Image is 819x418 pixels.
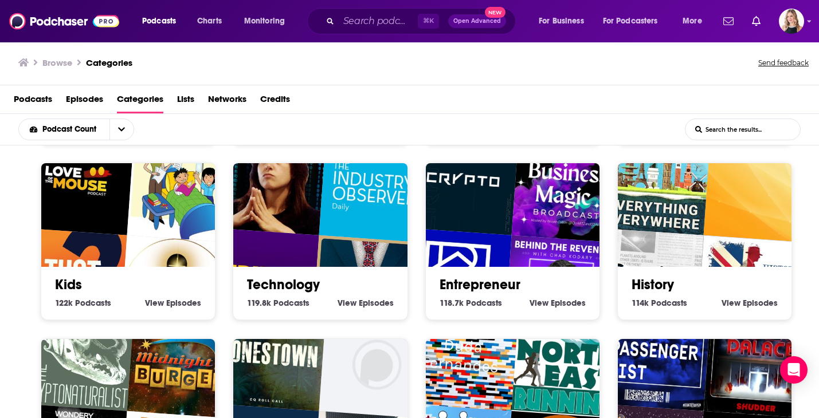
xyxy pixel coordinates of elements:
span: View [338,298,356,308]
img: Oversight: Jonestown [215,299,326,411]
span: For Business [539,13,584,29]
span: 118.7k [440,298,464,308]
button: Open AdvancedNew [448,14,506,28]
img: Anna Palos [703,131,814,242]
h3: Browse [42,57,72,68]
span: Episodes [66,90,103,113]
span: Podcasts [142,13,176,29]
button: Send feedback [755,55,812,71]
img: Crypt O [407,124,518,235]
a: Categories [117,90,163,113]
button: open menu [134,12,191,30]
span: Episodes [551,298,586,308]
a: Categories [86,57,132,68]
img: Passenger List [599,299,710,411]
span: Podcasts [651,298,687,308]
div: Search podcasts, credits, & more... [318,8,527,34]
a: View Entrepreneur Episodes [530,298,586,308]
span: Podcasts [466,298,502,308]
button: open menu [675,12,716,30]
span: ⌘ K [418,14,439,29]
span: Podcasts [75,298,111,308]
button: Show profile menu [779,9,804,34]
a: Charts [190,12,229,30]
a: View History Episodes [722,298,778,308]
img: The Industry Observer Daily [319,131,430,242]
a: 114k History Podcasts [632,298,687,308]
button: open menu [109,119,134,140]
img: Everything Everywhere Daily [599,124,710,235]
a: Networks [208,90,246,113]
h2: Choose List sort [18,119,152,140]
span: View [722,298,740,308]
img: Video Palace [703,307,814,418]
img: Rundschau [319,307,430,418]
button: open menu [595,12,675,30]
a: Show notifications dropdown [747,11,765,31]
span: View [145,298,164,308]
span: 114k [632,298,649,308]
span: 119.8k [247,298,271,308]
a: Lists [177,90,194,113]
img: Cryptocurrency for Beginners: with Crypto Casey [215,124,326,235]
img: Love of the Mouse Podcast [23,124,134,235]
img: Duda Fernandes [407,299,518,411]
a: Show notifications dropdown [719,11,738,31]
div: Open Intercom Messenger [780,356,808,384]
span: New [485,7,505,18]
span: 122k [55,298,73,308]
a: 118.7k Entrepreneur Podcasts [440,298,502,308]
span: More [683,13,702,29]
button: open menu [19,125,109,133]
a: Entrepreneur [440,276,520,293]
img: User Profile [779,9,804,34]
button: open menu [236,12,300,30]
div: Midnight Burger [127,307,238,418]
img: North East Running [511,307,622,418]
input: Search podcasts, credits, & more... [339,12,418,30]
img: The Business Magic Broadcast [511,131,622,242]
a: Kids [55,276,82,293]
span: Episodes [166,298,201,308]
span: View [530,298,548,308]
img: The Cryptonaturalist [23,299,134,411]
button: open menu [531,12,598,30]
span: Monitoring [244,13,285,29]
a: 122k Kids Podcasts [55,298,111,308]
span: Episodes [743,298,778,308]
a: Podcasts [14,90,52,113]
a: Credits [260,90,290,113]
img: Práctica Pedagógica Licenciatura en Pedagogía Infantil 4-514015 [127,131,238,242]
a: View Kids Episodes [145,298,201,308]
span: Open Advanced [453,18,501,24]
a: View Technology Episodes [338,298,394,308]
span: Logged in as Ilana.Dvir [779,9,804,34]
img: Podchaser - Follow, Share and Rate Podcasts [9,10,119,32]
span: For Podcasters [603,13,658,29]
span: Podcasts [273,298,309,308]
span: Podcast Count [42,125,100,133]
span: Episodes [359,298,394,308]
span: Charts [197,13,222,29]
